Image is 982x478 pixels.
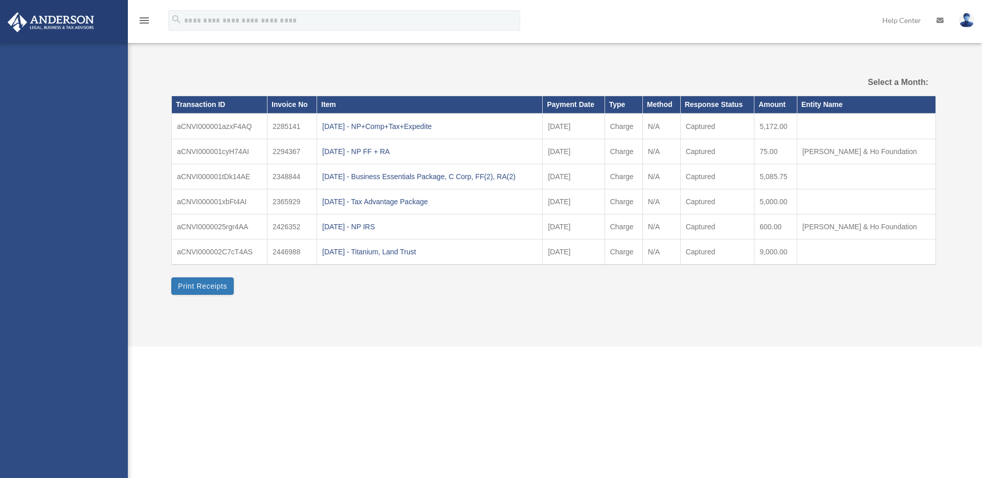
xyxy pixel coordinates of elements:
[642,164,680,189] td: N/A
[816,75,928,90] label: Select a Month:
[642,96,680,114] th: Method
[322,220,537,234] div: [DATE] - NP IRS
[754,139,797,164] td: 75.00
[680,114,754,139] td: Captured
[605,139,642,164] td: Charge
[267,139,317,164] td: 2294367
[543,114,605,139] td: [DATE]
[267,164,317,189] td: 2348844
[680,240,754,265] td: Captured
[543,139,605,164] td: [DATE]
[172,114,267,139] td: aCNVI000001azxF4AQ
[642,189,680,214] td: N/A
[138,18,150,27] a: menu
[267,240,317,265] td: 2446988
[322,119,537,134] div: [DATE] - NP+Comp+Tax+Expedite
[680,214,754,240] td: Captured
[754,189,797,214] td: 5,000.00
[605,114,642,139] td: Charge
[267,214,317,240] td: 2426352
[680,189,754,214] td: Captured
[267,189,317,214] td: 2365929
[605,189,642,214] td: Charge
[172,96,267,114] th: Transaction ID
[317,96,543,114] th: Item
[605,164,642,189] td: Charge
[543,240,605,265] td: [DATE]
[754,240,797,265] td: 9,000.00
[797,139,935,164] td: [PERSON_NAME] & Ho Foundation
[322,194,537,209] div: [DATE] - Tax Advantage Package
[543,96,605,114] th: Payment Date
[543,189,605,214] td: [DATE]
[172,164,267,189] td: aCNVI000001tDk14AE
[680,96,754,114] th: Response Status
[754,96,797,114] th: Amount
[5,12,97,32] img: Anderson Advisors Platinum Portal
[797,96,935,114] th: Entity Name
[754,164,797,189] td: 5,085.75
[754,214,797,240] td: 600.00
[172,139,267,164] td: aCNVI000001cyH74AI
[172,214,267,240] td: aCNVI0000025rgr4AA
[322,245,537,259] div: [DATE] - Titanium, Land Trust
[322,144,537,159] div: [DATE] - NP FF + RA
[605,214,642,240] td: Charge
[171,14,182,25] i: search
[754,114,797,139] td: 5,172.00
[172,189,267,214] td: aCNVI000001xbFt4AI
[605,240,642,265] td: Charge
[642,240,680,265] td: N/A
[642,114,680,139] td: N/A
[959,13,974,28] img: User Pic
[138,14,150,27] i: menu
[267,96,317,114] th: Invoice No
[605,96,642,114] th: Type
[642,214,680,240] td: N/A
[543,164,605,189] td: [DATE]
[543,214,605,240] td: [DATE]
[680,164,754,189] td: Captured
[642,139,680,164] td: N/A
[797,214,935,240] td: [PERSON_NAME] & Ho Foundation
[322,169,537,184] div: [DATE] - Business Essentials Package, C Corp, FF(2), RA(2)
[172,240,267,265] td: aCNVI000002C7cT4AS
[680,139,754,164] td: Captured
[267,114,317,139] td: 2285141
[171,277,234,295] button: Print Receipts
